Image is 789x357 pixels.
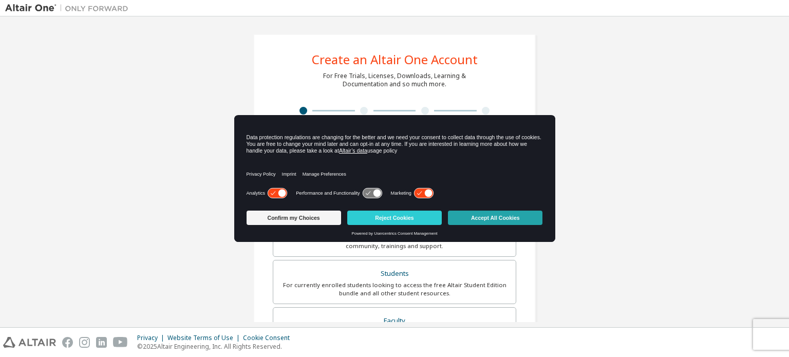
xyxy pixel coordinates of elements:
img: youtube.svg [113,337,128,348]
p: © 2025 Altair Engineering, Inc. All Rights Reserved. [137,342,296,351]
img: altair_logo.svg [3,337,56,348]
div: For currently enrolled students looking to access the free Altair Student Edition bundle and all ... [279,281,510,297]
img: Altair One [5,3,134,13]
div: Create an Altair One Account [312,53,478,66]
div: Students [279,267,510,281]
img: instagram.svg [79,337,90,348]
div: For Free Trials, Licenses, Downloads, Learning & Documentation and so much more. [323,72,466,88]
div: Website Terms of Use [167,334,243,342]
img: linkedin.svg [96,337,107,348]
img: facebook.svg [62,337,73,348]
div: Privacy [137,334,167,342]
div: Faculty [279,314,510,328]
div: Cookie Consent [243,334,296,342]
